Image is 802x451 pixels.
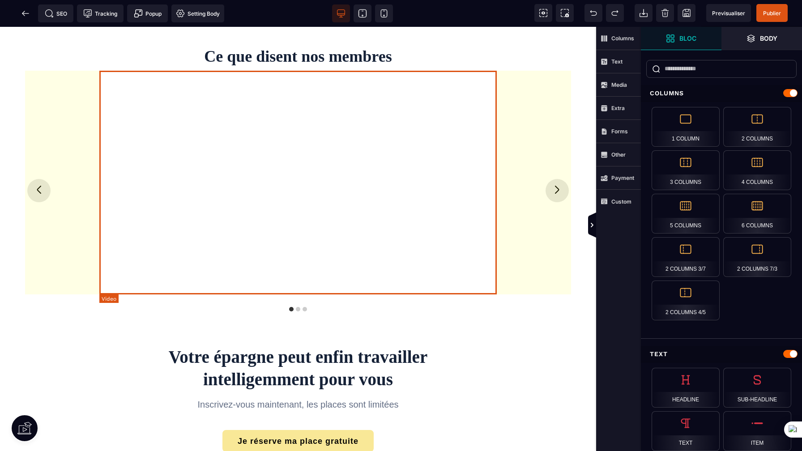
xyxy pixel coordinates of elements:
div: Text [652,411,720,451]
strong: Bloc [679,35,696,42]
strong: Payment [611,174,634,181]
div: 2 Columns 3/7 [652,237,720,277]
div: 5 Columns [652,194,720,234]
div: 2 Columns [723,107,791,147]
span: View components [534,4,552,22]
span: Open Layer Manager [721,27,802,50]
strong: Media [611,81,627,88]
div: 2 Columns 4/5 [652,281,720,320]
button: Next slide [546,152,569,175]
button: Previous slide [27,152,51,175]
div: Headline [652,368,720,408]
span: Open Blocks [641,27,721,50]
div: 2 Columns 7/3 [723,237,791,277]
strong: Columns [611,35,634,42]
span: Preview [706,4,751,22]
div: 6 Columns [723,194,791,234]
strong: Text [611,58,623,65]
h2: Ce que disent nos membres [18,21,578,38]
div: Columns [641,85,802,102]
span: Publier [763,10,781,17]
div: 4 Columns [723,150,791,190]
h2: Votre épargne peut enfin travailler intelligemment pour vous [18,319,578,364]
span: Setting Body [176,9,220,18]
strong: Body [760,35,777,42]
strong: Extra [611,105,625,111]
strong: Forms [611,128,628,135]
p: Inscrivez-vous maintenant, les places sont limitées [126,371,470,384]
div: 3 Columns [652,150,720,190]
button: Je réserve ma place gratuite [222,403,374,425]
span: Previsualiser [712,10,745,17]
div: Text [641,346,802,362]
div: Sub-Headline [723,368,791,408]
span: Screenshot [556,4,574,22]
span: Tracking [83,9,117,18]
span: SEO [45,9,67,18]
div: Item [723,411,791,451]
strong: Custom [611,198,631,205]
div: 1 Column [652,107,720,147]
strong: Other [611,151,626,158]
span: Popup [134,9,162,18]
